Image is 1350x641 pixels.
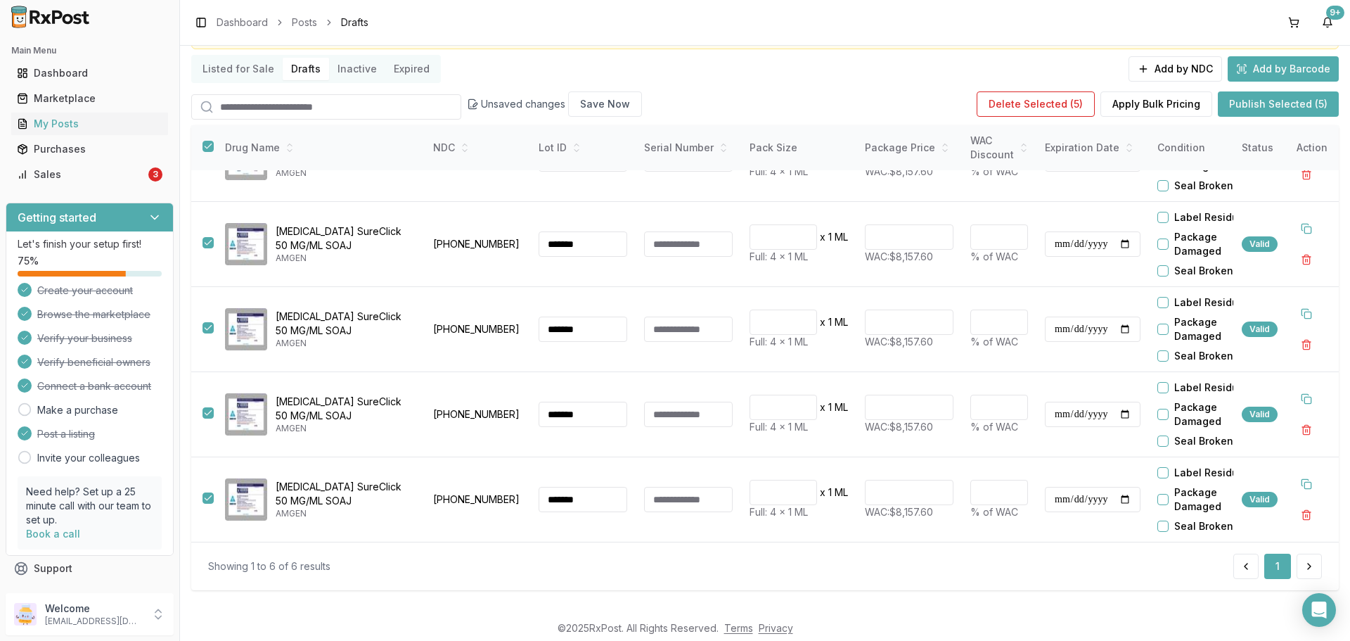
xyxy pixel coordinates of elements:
[433,141,522,155] div: NDC
[45,616,143,627] p: [EMAIL_ADDRESS][DOMAIN_NAME]
[17,142,162,156] div: Purchases
[433,407,522,421] p: [PHONE_NUMBER]
[1242,492,1278,507] div: Valid
[18,209,96,226] h3: Getting started
[1174,264,1233,278] label: Seal Broken
[1294,162,1319,187] button: Delete
[1174,434,1233,448] label: Seal Broken
[1242,322,1278,337] div: Valid
[750,165,808,177] span: Full: 4 x 1 ML
[37,331,132,345] span: Verify your business
[1100,91,1212,117] button: Apply Bulk Pricing
[865,421,933,433] span: WAC: $8,157.60
[828,315,832,329] p: 1
[750,336,808,348] span: Full: 4 x 1 ML
[828,400,832,414] p: 1
[6,6,96,28] img: RxPost Logo
[225,223,267,265] img: Enbrel SureClick 50 MG/ML SOAJ
[970,134,1028,162] div: WAC Discount
[34,587,82,601] span: Feedback
[828,485,832,500] p: 1
[11,137,168,162] a: Purchases
[276,338,413,349] p: AMGEN
[820,230,825,244] p: x
[539,141,627,155] div: Lot ID
[865,506,933,518] span: WAC: $8,157.60
[1174,485,1254,514] label: Package Damaged
[1316,11,1339,34] button: 9+
[208,559,330,573] div: Showing 1 to 6 of 6 results
[26,485,153,527] p: Need help? Set up a 25 minute call with our team to set up.
[1294,471,1319,497] button: Duplicate
[11,111,168,137] a: My Posts
[970,165,1018,177] span: % of WAC
[433,322,522,336] p: [PHONE_NUMBER]
[1174,210,1245,224] label: Label Residue
[6,62,174,84] button: Dashboard
[276,508,413,519] p: AMGEN
[276,310,413,338] p: [MEDICAL_DATA] SureClick 50 MG/ML SOAJ
[828,230,832,244] p: 1
[1294,386,1319,412] button: Duplicate
[1045,141,1140,155] div: Expiration Date
[37,451,140,465] a: Invite your colleagues
[17,117,162,131] div: My Posts
[835,400,848,414] p: ML
[820,400,825,414] p: x
[37,284,133,298] span: Create your account
[341,15,368,30] span: Drafts
[276,423,413,434] p: AMGEN
[45,602,143,616] p: Welcome
[835,230,848,244] p: ML
[467,91,642,117] div: Unsaved changes
[1302,593,1336,627] div: Open Intercom Messenger
[37,427,95,441] span: Post a listing
[1264,554,1291,579] button: 1
[225,393,267,436] img: Enbrel SureClick 50 MG/ML SOAJ
[14,603,37,626] img: User avatar
[6,581,174,607] button: Feedback
[750,421,808,433] span: Full: 4 x 1 ML
[385,58,438,80] button: Expired
[1174,230,1254,258] label: Package Damaged
[217,15,368,30] nav: breadcrumb
[276,167,413,179] p: AMGEN
[26,528,80,540] a: Book a call
[750,506,808,518] span: Full: 4 x 1 ML
[724,622,753,634] a: Terms
[1242,407,1278,422] div: Valid
[433,237,522,251] p: [PHONE_NUMBER]
[6,138,174,160] button: Purchases
[865,250,933,262] span: WAC: $8,157.60
[970,421,1018,433] span: % of WAC
[644,141,733,155] div: Serial Number
[6,113,174,135] button: My Posts
[865,165,933,177] span: WAC: $8,157.60
[1294,216,1319,241] button: Duplicate
[759,622,793,634] a: Privacy
[1174,179,1233,193] label: Seal Broken
[225,141,413,155] div: Drug Name
[37,379,151,393] span: Connect a bank account
[225,478,267,521] img: Enbrel SureClick 50 MG/ML SOAJ
[1294,247,1319,272] button: Delete
[865,336,933,348] span: WAC: $8,157.60
[194,58,283,80] button: Listed for Sale
[1285,125,1339,171] th: Action
[1294,417,1319,443] button: Delete
[1233,125,1286,171] th: Status
[1174,400,1254,429] label: Package Damaged
[1174,315,1254,343] label: Package Damaged
[17,66,162,80] div: Dashboard
[1294,332,1319,357] button: Delete
[225,308,267,350] img: Enbrel SureClick 50 MG/ML SOAJ
[37,355,150,369] span: Verify beneficial owners
[970,336,1018,348] span: % of WAC
[568,91,642,117] button: Save Now
[1294,502,1319,528] button: Delete
[1174,296,1245,310] label: Label Residue
[1242,236,1278,252] div: Valid
[11,61,168,86] a: Dashboard
[6,163,174,186] button: Sales3
[977,91,1095,117] button: Delete Selected (5)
